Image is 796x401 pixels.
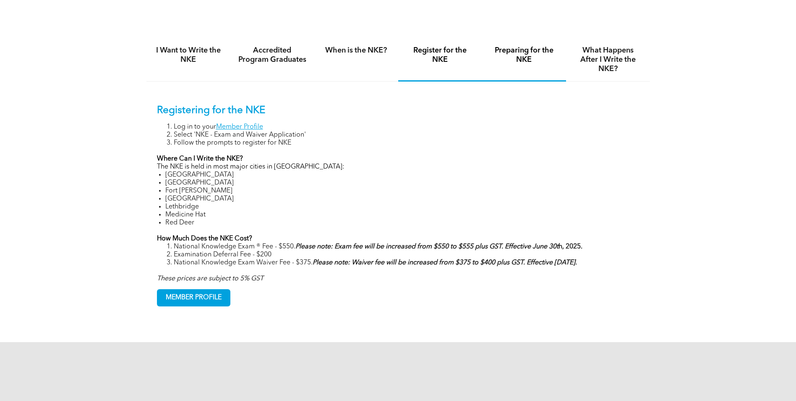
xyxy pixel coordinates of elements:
[322,46,391,55] h4: When is the NKE?
[165,171,639,179] li: [GEOGRAPHIC_DATA]
[295,243,582,250] strong: h, 2025.
[174,123,639,131] li: Log in to your
[157,156,243,162] strong: Where Can I Write the NKE?
[165,195,639,203] li: [GEOGRAPHIC_DATA]
[174,251,639,259] li: Examination Deferral Fee - $200
[157,289,230,306] a: MEMBER PROFILE
[165,219,639,227] li: Red Deer
[157,275,264,282] em: These prices are subject to 5% GST
[157,163,639,171] p: The NKE is held in most major cities in [GEOGRAPHIC_DATA]:
[174,139,639,147] li: Follow the prompts to register for NKE
[238,46,307,64] h4: Accredited Program Graduates
[165,187,639,195] li: Fort [PERSON_NAME]
[174,259,639,267] li: National Knowledge Exam Waiver Fee - $375.
[295,243,559,250] em: Please note: Exam fee will be increased from $550 to $555 plus GST. Effective June 30t
[313,259,577,266] strong: Please note: Waiver fee will be increased from $375 to $400 plus GST. Effective [DATE].
[165,203,639,211] li: Lethbridge
[154,46,223,64] h4: I Want to Write the NKE
[490,46,559,64] h4: Preparing for the NKE
[165,179,639,187] li: [GEOGRAPHIC_DATA]
[157,105,639,117] p: Registering for the NKE
[406,46,475,64] h4: Register for the NKE
[174,131,639,139] li: Select 'NKE - Exam and Waiver Application'
[574,46,642,74] h4: What Happens After I Write the NKE?
[165,211,639,219] li: Medicine Hat
[157,235,252,242] strong: How Much Does the NKE Cost?
[216,124,263,130] a: Member Profile
[174,243,639,251] li: National Knowledge Exam ® Fee - $550.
